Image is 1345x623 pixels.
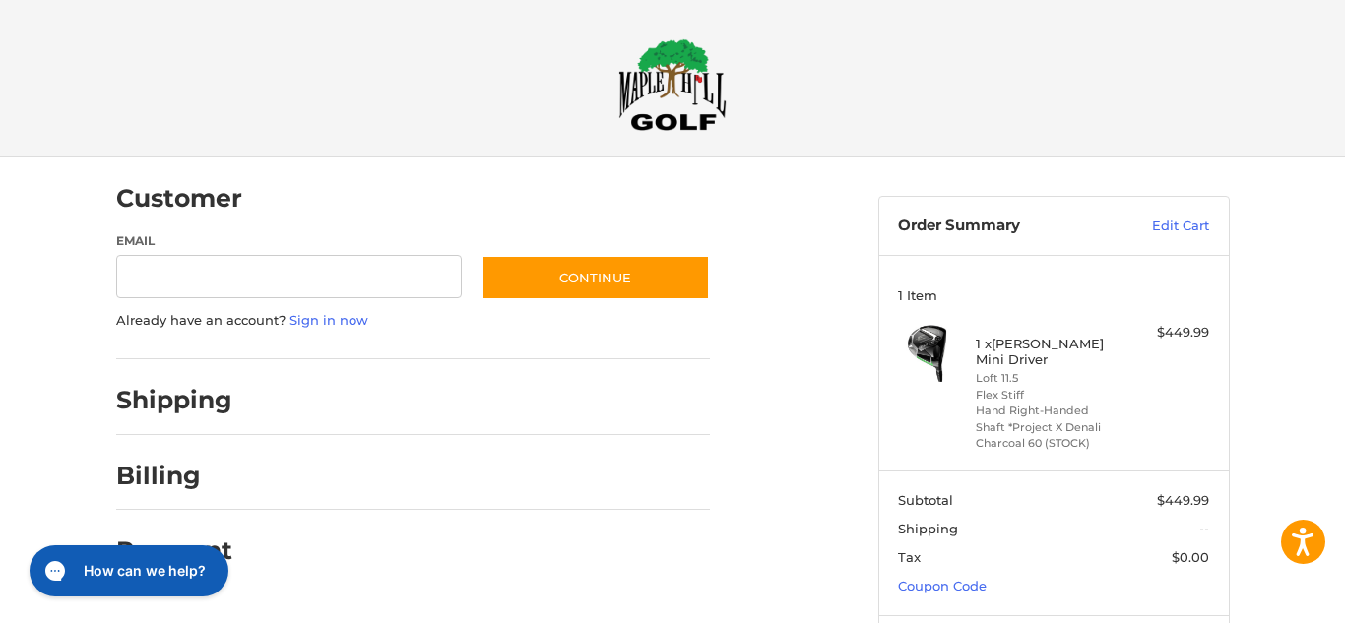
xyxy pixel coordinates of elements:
span: Shipping [898,521,958,536]
h2: Payment [116,535,232,566]
h2: Billing [116,461,231,491]
span: $449.99 [1157,492,1209,508]
li: Hand Right-Handed [976,403,1126,419]
p: Already have an account? [116,311,710,331]
span: $0.00 [1172,549,1209,565]
h4: 1 x [PERSON_NAME] Mini Driver [976,336,1126,368]
h2: Shipping [116,385,232,415]
span: Tax [898,549,921,565]
a: Edit Cart [1110,217,1209,236]
li: Shaft *Project X Denali Charcoal 60 (STOCK) [976,419,1126,452]
img: Maple Hill Golf [618,38,727,131]
iframe: Google Customer Reviews [1183,570,1345,623]
h3: 1 Item [898,287,1209,303]
li: Loft 11.5 [976,370,1126,387]
a: Sign in now [289,312,368,328]
div: $449.99 [1131,323,1209,343]
li: Flex Stiff [976,387,1126,404]
iframe: Gorgias live chat messenger [20,538,234,603]
button: Continue [481,255,710,300]
span: -- [1199,521,1209,536]
h3: Order Summary [898,217,1110,236]
span: Subtotal [898,492,953,508]
h2: Customer [116,183,242,214]
a: Coupon Code [898,578,987,593]
label: Email [116,232,463,250]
